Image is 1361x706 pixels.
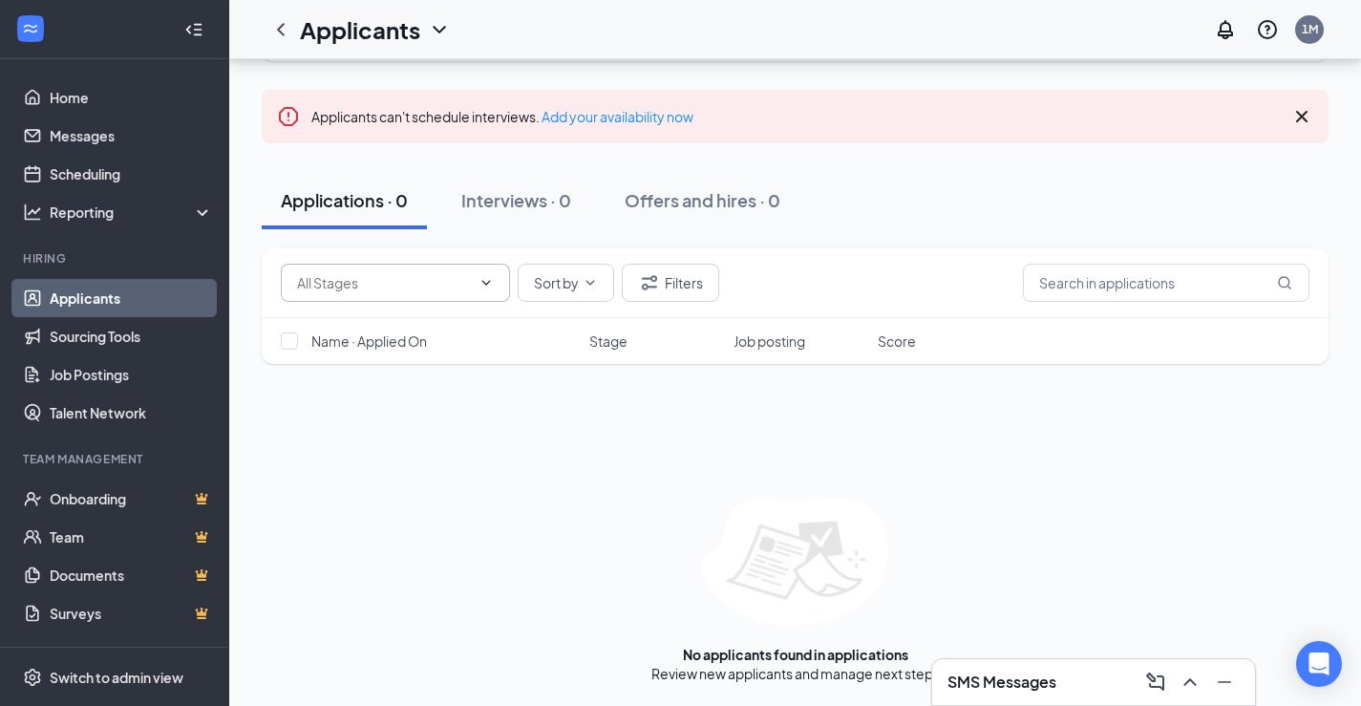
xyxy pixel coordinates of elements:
[583,275,598,290] svg: ChevronDown
[622,264,719,302] button: Filter Filters
[50,78,213,117] a: Home
[1256,18,1279,41] svg: QuestionInfo
[50,556,213,594] a: DocumentsCrown
[269,18,292,41] svg: ChevronLeft
[1179,671,1202,694] svg: ChevronUp
[461,188,571,212] div: Interviews · 0
[50,279,213,317] a: Applicants
[50,394,213,432] a: Talent Network
[277,105,300,128] svg: Error
[281,188,408,212] div: Applications · 0
[297,272,471,293] input: All Stages
[683,645,908,664] div: No applicants found in applications
[50,480,213,518] a: OnboardingCrown
[311,332,427,351] span: Name · Applied On
[534,276,579,289] span: Sort by
[1277,275,1292,290] svg: MagnifyingGlass
[734,332,805,351] span: Job posting
[21,19,40,38] svg: WorkstreamLogo
[50,155,213,193] a: Scheduling
[625,188,780,212] div: Offers and hires · 0
[1213,671,1236,694] svg: Minimize
[478,275,494,290] svg: ChevronDown
[23,250,209,267] div: Hiring
[1175,667,1205,697] button: ChevronUp
[23,667,42,686] svg: Settings
[50,317,213,355] a: Sourcing Tools
[50,203,214,222] div: Reporting
[1023,264,1309,302] input: Search in applications
[23,451,209,467] div: Team Management
[23,203,42,222] svg: Analysis
[1144,671,1167,694] svg: ComposeMessage
[1214,18,1237,41] svg: Notifications
[50,355,213,394] a: Job Postings
[1140,667,1171,697] button: ComposeMessage
[638,271,661,294] svg: Filter
[878,332,916,351] span: Score
[1302,21,1318,37] div: 1M
[1296,641,1342,687] div: Open Intercom Messenger
[50,667,183,686] div: Switch to admin view
[50,594,213,632] a: SurveysCrown
[702,498,888,626] img: empty-state
[651,664,940,683] div: Review new applicants and manage next steps
[50,518,213,556] a: TeamCrown
[428,18,451,41] svg: ChevronDown
[50,117,213,155] a: Messages
[184,19,203,38] svg: Collapse
[1209,667,1240,697] button: Minimize
[311,108,693,125] span: Applicants can't schedule interviews.
[947,672,1056,693] h3: SMS Messages
[589,332,627,351] span: Stage
[542,108,693,125] a: Add your availability now
[1290,105,1313,128] svg: Cross
[300,13,420,46] h1: Applicants
[518,264,614,302] button: Sort byChevronDown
